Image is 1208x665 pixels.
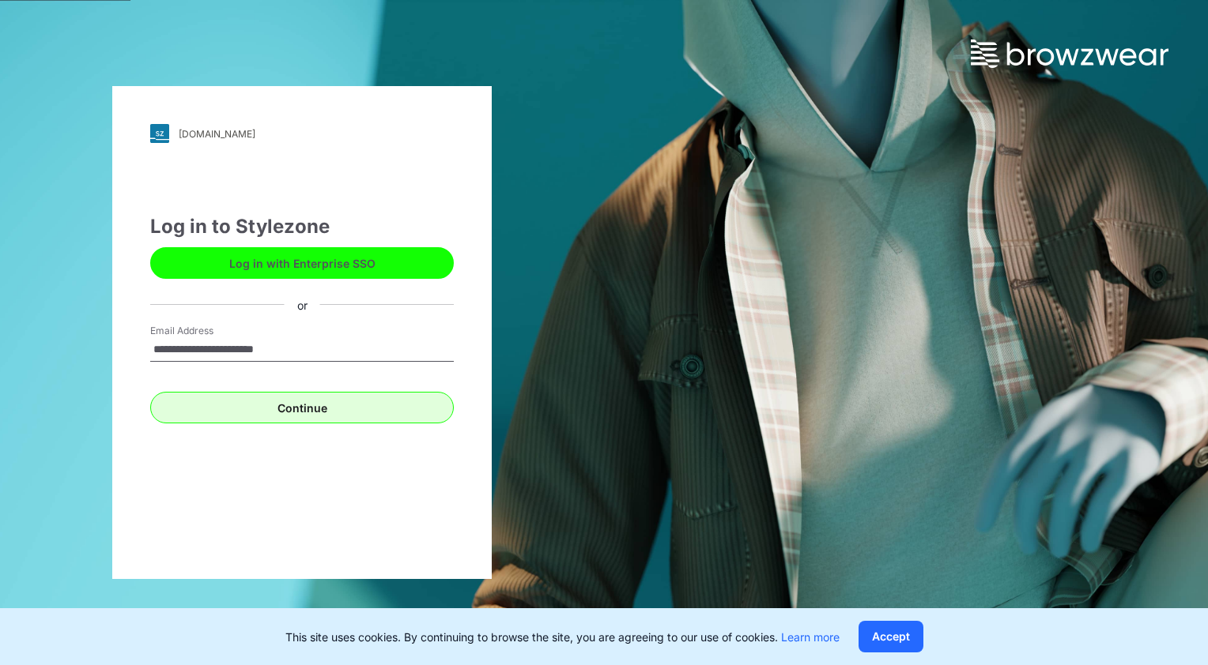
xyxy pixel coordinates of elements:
[859,621,923,652] button: Accept
[150,124,454,143] a: [DOMAIN_NAME]
[285,296,320,313] div: or
[179,128,255,140] div: [DOMAIN_NAME]
[150,124,169,143] img: svg+xml;base64,PHN2ZyB3aWR0aD0iMjgiIGhlaWdodD0iMjgiIHZpZXdCb3g9IjAgMCAyOCAyOCIgZmlsbD0ibm9uZSIgeG...
[150,392,454,423] button: Continue
[150,324,261,338] label: Email Address
[971,39,1168,68] img: browzwear-logo.73288ffb.svg
[150,212,454,241] div: Log in to Stylezone
[781,630,840,644] a: Learn more
[285,629,840,645] p: This site uses cookies. By continuing to browse the site, you are agreeing to our use of cookies.
[150,247,454,279] button: Log in with Enterprise SSO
